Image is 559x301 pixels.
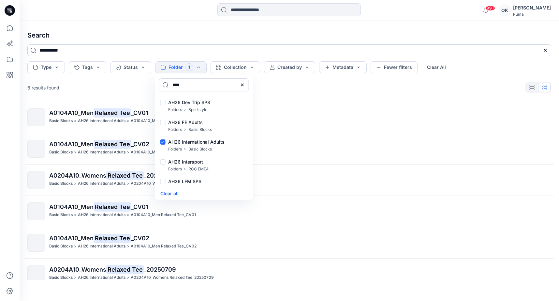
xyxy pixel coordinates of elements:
[168,99,210,106] p: AH26 Dev Trip SPS
[127,243,129,250] p: >
[106,265,144,274] mark: Relaxed Tee
[156,116,252,136] div: AH26 FE Adults
[127,274,129,281] p: >
[485,6,495,11] span: 99+
[78,274,125,281] p: AH26 International Adults
[188,166,209,173] p: RCC EMEA
[127,180,129,187] p: >
[127,212,129,218] p: >
[94,108,131,117] mark: Relaxed Tee
[94,233,131,243] mark: Relaxed Tee
[49,180,73,187] p: Basic Blocks
[513,4,551,12] div: [PERSON_NAME]
[168,138,225,146] p: AH26 International Adults
[74,118,77,124] p: >
[49,149,73,156] p: Basic Blocks
[78,149,125,156] p: AH26 International Adults
[371,61,418,73] button: Fewer filters
[188,106,207,113] p: Sportstyle
[188,185,207,192] p: Sportstyle
[168,126,182,133] p: Folders
[49,141,94,148] span: A0104A10_Men
[23,136,555,162] a: A0104A10_MenRelaxed Tee_CV02Basic Blocks>AH26 International Adults>A0104A10_Men Relaxed Tee_CV02
[211,61,260,73] button: Collection
[131,203,148,210] span: _CV01
[156,155,252,175] div: AH26 Intersport
[513,12,551,17] div: Puma
[127,149,129,156] p: >
[188,126,212,133] p: Basic Blocks
[131,235,149,242] span: _CV02
[78,243,125,250] p: AH26 International Adults
[168,158,209,166] p: AH26 Intersport
[188,146,212,153] p: Basic Blocks
[131,149,197,156] p: A0104A10_Men Relaxed Tee_CV02
[49,172,106,179] span: A0204A10_Womens
[27,61,65,73] button: Type
[23,261,555,287] a: A0204A10_WomensRelaxed Tee_20250709Basic Blocks>AH26 International Adults>A0204A10_Womens Relaxed...
[49,212,73,218] p: Basic Blocks
[23,230,555,256] a: A0104A10_MenRelaxed Tee_CV02Basic Blocks>AH26 International Adults>A0104A10_Men Relaxed Tee_CV02
[49,266,106,273] span: A0204A10_Womens
[49,109,94,116] span: A0104A10_Men
[23,198,555,224] a: A0104A10_MenRelaxed Tee_CV01Basic Blocks>AH26 International Adults>A0104A10_Men Relaxed Tee_CV01
[49,243,73,250] p: Basic Blocks
[168,146,182,153] p: Folders
[160,190,179,197] button: Clear all
[74,243,77,250] p: >
[131,109,148,116] span: _CV01
[131,274,214,281] p: A0204A10_Womens Relaxed Tee_20250709
[156,175,252,195] div: AH26 LFM SPS
[421,61,451,73] button: Clear All
[131,180,214,187] p: A0204A10_Womens Relaxed Tee_20250709
[131,141,149,148] span: _CV02
[27,84,59,91] p: 6 results found
[131,212,196,218] p: A0104A10_Men Relaxed Tee_CV01
[499,5,510,16] div: OK
[23,167,555,193] a: A0204A10_WomensRelaxed Tee_20250709Basic Blocks>AH26 International Adults>A0204A10_Womens Relaxed...
[78,212,125,218] p: AH26 International Adults
[168,106,182,113] p: Folders
[49,203,94,210] span: A0104A10_Men
[110,61,151,73] button: Status
[74,180,77,187] p: >
[156,135,252,155] div: AH26 International Adults
[144,266,176,273] span: _20250709
[156,96,252,116] div: AH26 Dev Trip SPS
[144,172,176,179] span: _20250709
[168,166,182,173] p: Folders
[168,178,207,185] p: AH26 LFM SPS
[168,119,212,126] p: AH26 FE Adults
[319,61,367,73] button: Metadata
[49,118,73,124] p: Basic Blocks
[78,180,125,187] p: AH26 International Adults
[264,61,315,73] button: Created by
[74,212,77,218] p: >
[49,274,73,281] p: Basic Blocks
[78,118,125,124] p: AH26 International Adults
[22,26,556,44] h4: Search
[106,171,144,180] mark: Relaxed Tee
[94,139,131,149] mark: Relaxed Tee
[127,118,129,124] p: >
[69,61,106,73] button: Tags
[74,149,77,156] p: >
[168,185,182,192] p: Folders
[155,61,207,73] button: Folder1
[94,202,131,211] mark: Relaxed Tee
[74,274,77,281] p: >
[23,104,555,130] a: A0104A10_MenRelaxed Tee_CV01Basic Blocks>AH26 International Adults>A0104A10_Men Relaxed Tee_CV01
[131,118,196,124] p: A0104A10_Men Relaxed Tee_CV01
[131,243,197,250] p: A0104A10_Men Relaxed Tee_CV02
[49,235,94,242] span: A0104A10_Men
